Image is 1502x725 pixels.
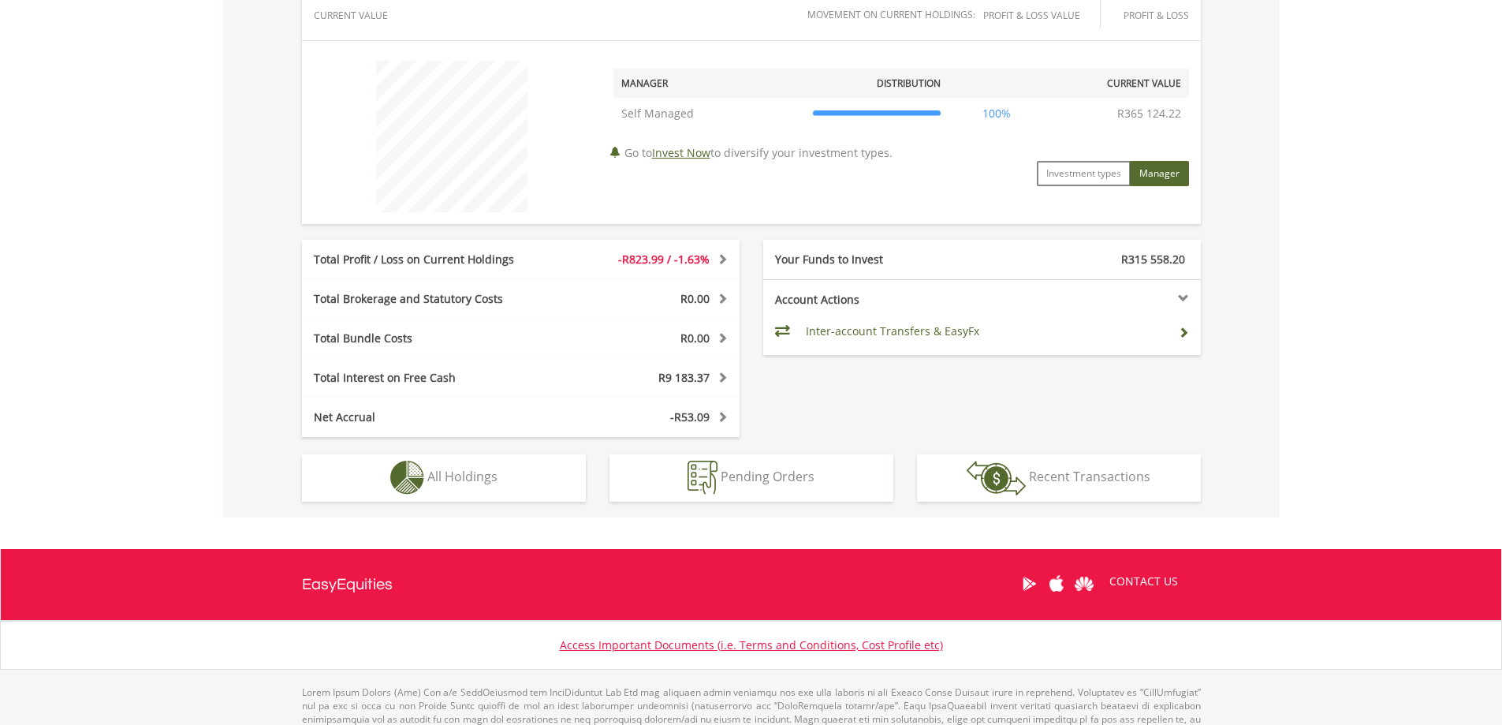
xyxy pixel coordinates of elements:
[949,98,1045,129] td: 100%
[609,454,893,502] button: Pending Orders
[302,291,557,307] div: Total Brokerage and Statutory Costs
[302,549,393,620] a: EasyEquities
[807,9,975,20] div: Movement on Current Holdings:
[1037,161,1131,186] button: Investment types
[560,637,943,652] a: Access Important Documents (i.e. Terms and Conditions, Cost Profile etc)
[602,53,1201,186] div: Go to to diversify your investment types.
[613,69,805,98] th: Manager
[1029,468,1150,485] span: Recent Transactions
[670,409,710,424] span: -R53.09
[917,454,1201,502] button: Recent Transactions
[1016,559,1043,608] a: Google Play
[618,252,710,267] span: -R823.99 / -1.63%
[688,461,717,495] img: pending_instructions-wht.png
[302,252,557,267] div: Total Profit / Loss on Current Holdings
[763,292,982,308] div: Account Actions
[680,291,710,306] span: R0.00
[1121,252,1185,267] span: R315 558.20
[721,468,814,485] span: Pending Orders
[1043,559,1071,608] a: Apple
[1130,161,1189,186] button: Manager
[302,331,557,346] div: Total Bundle Costs
[390,461,424,495] img: holdings-wht.png
[302,454,586,502] button: All Holdings
[1098,559,1189,604] a: CONTACT US
[1120,10,1189,21] div: Profit & Loss
[658,370,710,385] span: R9 183.37
[652,145,710,160] a: Invest Now
[302,370,557,386] div: Total Interest on Free Cash
[1109,98,1189,129] td: R365 124.22
[967,461,1026,495] img: transactions-zar-wht.png
[314,10,432,21] div: CURRENT VALUE
[1045,69,1189,98] th: Current Value
[302,409,557,425] div: Net Accrual
[983,10,1100,21] div: Profit & Loss Value
[1071,559,1098,608] a: Huawei
[613,98,805,129] td: Self Managed
[680,331,710,346] span: R0.00
[763,252,982,267] div: Your Funds to Invest
[806,320,1166,343] td: Inter-account Transfers & EasyFx
[427,468,498,485] span: All Holdings
[877,77,941,90] div: Distribution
